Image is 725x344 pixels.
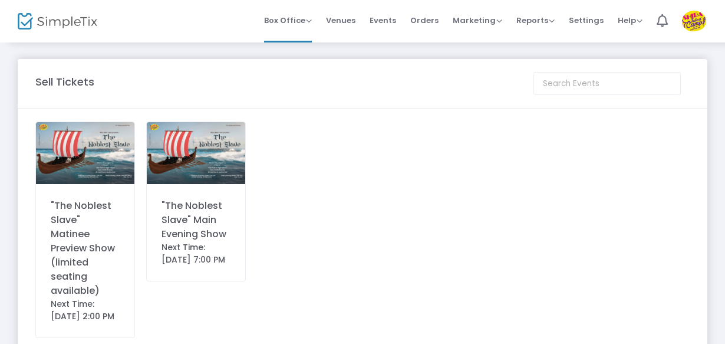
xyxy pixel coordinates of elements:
[370,5,396,35] span: Events
[264,15,312,26] span: Box Office
[516,15,555,26] span: Reports
[618,15,642,26] span: Help
[36,122,134,184] img: thenoblestslaveticketingwebsiteversion.jpg
[162,199,230,241] div: "The Noblest Slave" Main Evening Show
[147,122,245,184] img: Thenoblestslaveticketingwebsiteversion.png
[410,5,439,35] span: Orders
[569,5,604,35] span: Settings
[51,199,120,298] div: "The Noblest Slave" Matinee Preview Show (limited seating available)
[533,72,681,95] input: Search Events
[326,5,355,35] span: Venues
[162,241,230,266] div: Next Time: [DATE] 7:00 PM
[51,298,120,323] div: Next Time: [DATE] 2:00 PM
[453,15,502,26] span: Marketing
[35,74,94,90] m-panel-title: Sell Tickets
